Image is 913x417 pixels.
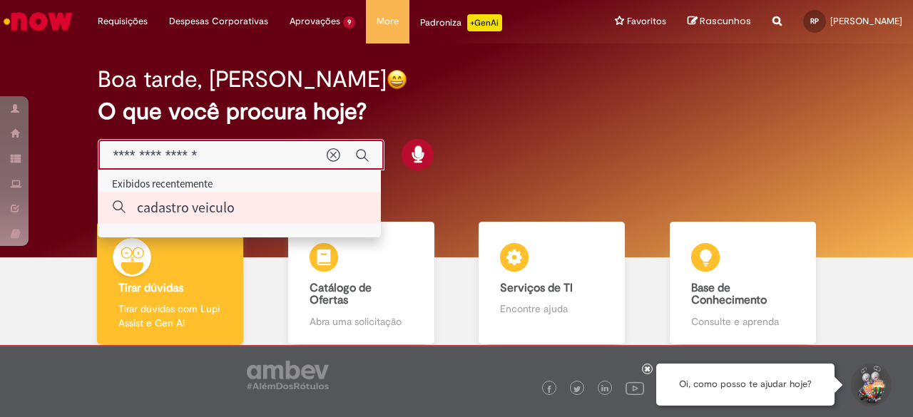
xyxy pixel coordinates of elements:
[290,14,340,29] span: Aprovações
[500,302,603,316] p: Encontre ajuda
[247,361,329,389] img: logo_footer_ambev_rotulo_gray.png
[98,67,387,92] h2: Boa tarde, [PERSON_NAME]
[387,69,407,90] img: happy-face.png
[601,385,608,393] img: logo_footer_linkedin.png
[118,302,222,330] p: Tirar dúvidas com Lupi Assist e Gen Ai
[810,16,819,26] span: RP
[98,99,815,124] h2: O que você procura hoje?
[849,364,892,406] button: Iniciar Conversa de Suporte
[467,14,502,31] p: +GenAi
[500,281,573,295] b: Serviços de TI
[546,386,553,393] img: logo_footer_facebook.png
[626,379,644,397] img: logo_footer_youtube.png
[1,7,75,36] img: ServiceNow
[648,222,839,345] a: Base de Conhecimento Consulte e aprenda
[420,14,502,31] div: Padroniza
[310,314,413,329] p: Abra uma solicitação
[75,222,266,345] a: Tirar dúvidas Tirar dúvidas com Lupi Assist e Gen Ai
[377,14,399,29] span: More
[573,386,581,393] img: logo_footer_twitter.png
[98,14,148,29] span: Requisições
[310,281,372,308] b: Catálogo de Ofertas
[456,222,648,345] a: Serviços de TI Encontre ajuda
[830,15,902,27] span: [PERSON_NAME]
[343,16,355,29] span: 9
[266,222,457,345] a: Catálogo de Ofertas Abra uma solicitação
[691,314,795,329] p: Consulte e aprenda
[118,281,183,295] b: Tirar dúvidas
[688,15,751,29] a: Rascunhos
[656,364,835,406] div: Oi, como posso te ajudar hoje?
[691,281,767,308] b: Base de Conhecimento
[627,14,666,29] span: Favoritos
[700,14,751,28] span: Rascunhos
[169,14,268,29] span: Despesas Corporativas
